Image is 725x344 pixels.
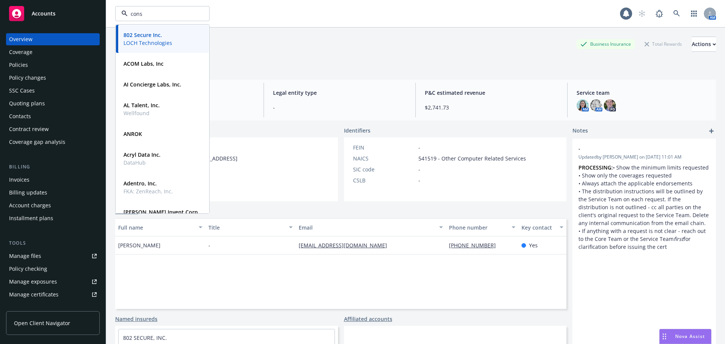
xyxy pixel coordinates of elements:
[123,334,167,341] a: 802 SECURE, INC.
[675,333,705,339] span: Nova Assist
[123,31,162,39] strong: 802 Secure Inc.
[692,37,716,51] div: Actions
[707,126,716,136] a: add
[299,242,393,249] a: [EMAIL_ADDRESS][DOMAIN_NAME]
[577,99,589,111] img: photo
[6,72,100,84] a: Policy changes
[6,276,100,288] a: Manage exposures
[449,242,502,249] a: [PHONE_NUMBER]
[9,72,46,84] div: Policy changes
[6,288,100,301] a: Manage certificates
[273,103,406,111] span: -
[9,123,49,135] div: Contract review
[9,136,65,148] div: Coverage gap analysis
[6,301,100,313] a: Manage claims
[9,212,53,224] div: Installment plans
[6,239,100,247] div: Tools
[578,145,690,153] span: -
[577,39,635,49] div: Business Insurance
[418,154,526,162] span: 541519 - Other Computer Related Services
[6,46,100,58] a: Coverage
[521,224,555,231] div: Key contact
[205,218,296,236] button: Title
[659,329,711,344] button: Nova Assist
[669,6,684,21] a: Search
[9,174,29,186] div: Invoices
[123,81,181,88] strong: AI Concierge Labs, Inc.
[190,154,238,162] span: [STREET_ADDRESS]
[6,110,100,122] a: Contacts
[9,59,28,71] div: Policies
[123,180,157,187] strong: Adentro, Inc.
[6,199,100,211] a: Account charges
[692,37,716,52] button: Actions
[578,164,710,251] p: • Show the minimum limits requested • Show only the coverages requested • Always attach the appli...
[9,85,35,97] div: SSC Cases
[128,10,194,18] input: Filter by keyword
[123,159,160,167] span: DataHub
[115,315,157,323] a: Named insureds
[9,276,57,288] div: Manage exposures
[273,89,406,97] span: Legal entity type
[6,263,100,275] a: Policy checking
[9,187,47,199] div: Billing updates
[641,39,686,49] div: Total Rewards
[418,165,420,173] span: -
[123,187,173,195] span: FKA: ZenReach, Inc.
[572,126,588,136] span: Notes
[123,60,164,67] strong: ACOM Labs, Inc
[123,39,172,47] span: LOCH Technologies
[9,110,31,122] div: Contacts
[344,126,370,134] span: Identifiers
[208,224,284,231] div: Title
[353,176,415,184] div: CSLB
[299,224,435,231] div: Email
[6,3,100,24] a: Accounts
[344,315,392,323] a: Affiliated accounts
[32,11,56,17] span: Accounts
[6,163,100,171] div: Billing
[6,59,100,71] a: Policies
[118,224,194,231] div: Full name
[6,174,100,186] a: Invoices
[578,164,613,171] strong: PROCESSING:
[9,263,47,275] div: Policy checking
[6,250,100,262] a: Manage files
[9,250,41,262] div: Manage files
[123,130,142,137] strong: ANROK
[118,241,160,249] span: [PERSON_NAME]
[6,97,100,110] a: Quoting plans
[115,218,205,236] button: Full name
[6,212,100,224] a: Installment plans
[9,301,47,313] div: Manage claims
[686,6,702,21] a: Switch app
[9,33,32,45] div: Overview
[123,102,160,109] strong: AL Talent, Inc.
[123,208,198,216] strong: [PERSON_NAME] Invent Corp
[9,288,59,301] div: Manage certificates
[604,99,616,111] img: photo
[425,89,558,97] span: P&C estimated revenue
[578,154,710,160] span: Updated by [PERSON_NAME] on [DATE] 11:01 AM
[208,241,210,249] span: -
[634,6,649,21] a: Start snowing
[9,97,45,110] div: Quoting plans
[577,89,710,97] span: Service team
[446,218,518,236] button: Phone number
[529,241,538,249] span: Yes
[590,99,602,111] img: photo
[9,199,51,211] div: Account charges
[6,85,100,97] a: SSC Cases
[449,224,507,231] div: Phone number
[674,235,683,242] em: first
[6,187,100,199] a: Billing updates
[418,176,420,184] span: -
[425,103,558,111] span: $2,741.73
[123,151,160,158] strong: Acryl Data Inc.
[9,46,32,58] div: Coverage
[518,218,566,236] button: Key contact
[6,123,100,135] a: Contract review
[296,218,446,236] button: Email
[652,6,667,21] a: Report a Bug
